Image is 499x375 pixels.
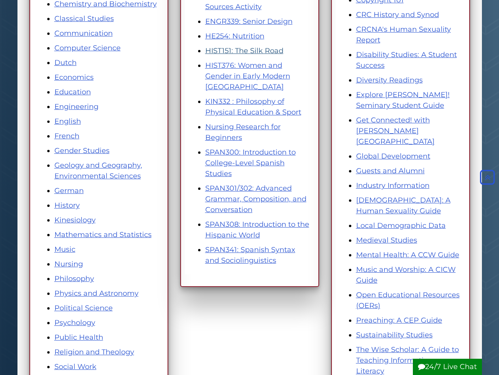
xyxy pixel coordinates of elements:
a: Gender Studies [54,146,110,155]
a: HE254: Nutrition [205,32,264,40]
a: Economics [54,73,94,82]
a: Mental Health: A CCW Guide [356,251,459,259]
a: Open Educational Resources (OERs) [356,291,460,310]
a: History [54,201,80,210]
a: ENGR339: Senior Design [205,17,293,26]
a: CRC History and Synod [356,10,439,19]
a: Explore [PERSON_NAME]! Seminary Student Guide [356,90,450,110]
a: Philosophy [54,274,94,283]
a: Communication [54,29,113,38]
a: Social Work [54,362,96,371]
a: Nursing [54,260,83,268]
a: SPAN308: Introduction to the Hispanic World [205,220,309,239]
a: Global Development [356,152,430,161]
a: SPAN301/302: Advanced Grammar, Composition, and Conversation [205,184,306,214]
a: Disability Studies: A Student Success [356,50,457,70]
a: Back to Top [478,173,497,182]
a: SPAN300: Introduction to College-Level Spanish Studies [205,148,296,178]
a: Music and Worship: A CICW Guide [356,265,456,285]
a: SPAN341: Spanish Syntax and Sociolinguistics [205,245,295,265]
a: [DEMOGRAPHIC_DATA]: A Human Sexuality Guide [356,196,451,215]
a: HIST151: The Silk Road [205,46,283,55]
a: Get Connected! with [PERSON_NAME][GEOGRAPHIC_DATA] [356,116,435,146]
a: Physics and Astronomy [54,289,139,298]
a: HIST376: Women and Gender in Early Modern [GEOGRAPHIC_DATA] [205,61,290,91]
button: 24/7 Live Chat [413,359,482,375]
a: Education [54,88,91,96]
a: Preaching: A CEP Guide [356,316,442,325]
a: German [54,186,84,195]
a: Industry Information [356,181,430,190]
a: Public Health [54,333,103,342]
a: Music [54,245,75,254]
a: Psychology [54,318,95,327]
a: KIN332 : Philosophy of Physical Education & Sport [205,97,301,117]
a: Geology and Geography, Environmental Sciences [54,161,142,180]
a: Engineering [54,102,98,111]
a: Mathematics and Statistics [54,230,152,239]
a: Local Demographic Data [356,221,446,230]
a: Sustainability Studies [356,331,433,339]
a: Nursing Research for Beginners [205,122,281,142]
a: Guests and Alumni [356,166,425,175]
a: Computer Science [54,44,121,52]
a: Religion and Theology [54,348,134,356]
a: Medieval Studies [356,236,417,245]
a: CRCNA's Human Sexuality Report [356,25,451,44]
a: Diversity Readings [356,76,423,84]
a: Dutch [54,58,77,67]
a: Kinesiology [54,216,96,224]
a: English [54,117,81,126]
a: French [54,132,79,140]
a: Classical Studies [54,14,114,23]
a: Political Science [54,304,113,312]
